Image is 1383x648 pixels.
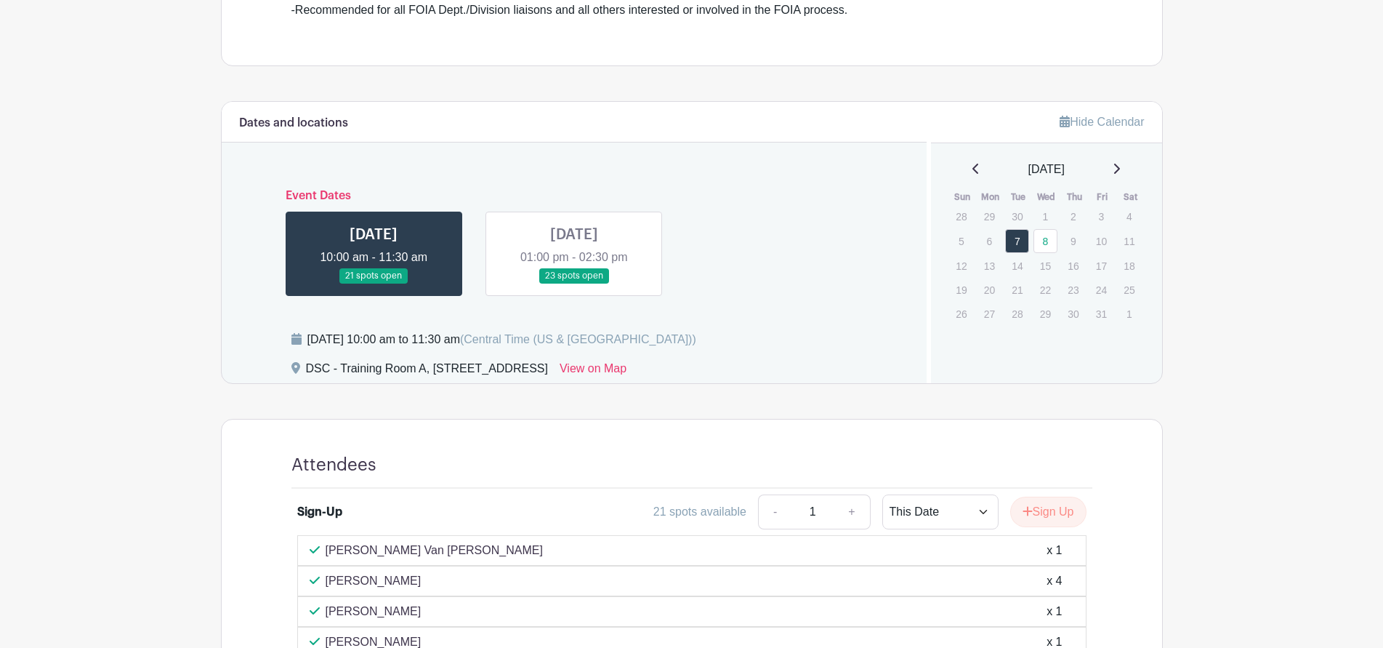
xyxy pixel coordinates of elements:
th: Wed [1033,190,1061,204]
th: Sun [948,190,977,204]
p: 28 [1005,303,1029,325]
th: Thu [1060,190,1089,204]
p: 10 [1089,230,1113,252]
p: 1 [1117,303,1141,325]
p: 29 [1033,303,1057,325]
a: 8 [1033,229,1057,253]
p: 16 [1061,255,1085,277]
div: x 4 [1047,572,1062,590]
p: 17 [1089,255,1113,277]
div: x 1 [1047,542,1062,559]
th: Tue [1004,190,1033,204]
th: Fri [1089,190,1117,204]
p: 21 [1005,279,1029,301]
p: 4 [1117,205,1141,228]
p: 12 [949,255,973,277]
p: 22 [1033,279,1057,301]
div: DSC - Training Room A, [STREET_ADDRESS] [306,360,548,383]
p: 27 [977,303,1001,325]
p: 19 [949,279,973,301]
p: 29 [977,205,1001,228]
p: 1 [1033,205,1057,228]
p: 30 [1061,303,1085,325]
span: (Central Time (US & [GEOGRAPHIC_DATA])) [460,333,696,345]
p: 11 [1117,230,1141,252]
p: 28 [949,205,973,228]
p: [PERSON_NAME] [326,572,422,590]
p: 9 [1061,230,1085,252]
p: 26 [949,303,973,325]
p: 30 [1005,205,1029,228]
a: 7 [1005,229,1029,253]
p: 3 [1089,205,1113,228]
div: Sign-Up [297,503,342,521]
button: Sign Up [1010,497,1086,527]
a: - [758,495,791,529]
div: [DATE] 10:00 am to 11:30 am [307,331,696,348]
p: 20 [977,279,1001,301]
p: 5 [949,230,973,252]
a: View on Map [560,360,626,383]
div: 21 spots available [653,503,746,521]
p: 18 [1117,255,1141,277]
span: [DATE] [1028,161,1065,178]
h4: Attendees [291,455,376,476]
h6: Event Dates [274,189,875,203]
p: 31 [1089,303,1113,325]
p: 13 [977,255,1001,277]
p: 15 [1033,255,1057,277]
p: 6 [977,230,1001,252]
a: Hide Calendar [1060,116,1144,128]
div: x 1 [1047,603,1062,620]
p: 23 [1061,279,1085,301]
th: Sat [1116,190,1145,204]
th: Mon [977,190,1005,204]
p: 14 [1005,255,1029,277]
a: + [834,495,870,529]
p: 25 [1117,279,1141,301]
h6: Dates and locations [239,116,348,130]
p: [PERSON_NAME] Van [PERSON_NAME] [326,542,543,559]
p: [PERSON_NAME] [326,603,422,620]
p: 24 [1089,279,1113,301]
p: 2 [1061,205,1085,228]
